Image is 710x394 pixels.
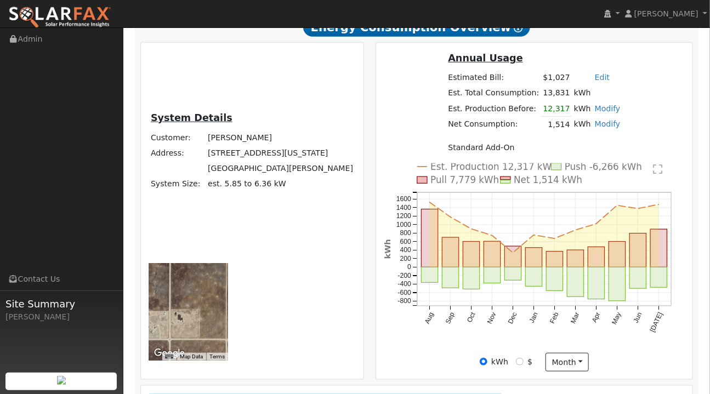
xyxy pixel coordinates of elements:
input: kWh [480,358,487,366]
span: Site Summary [5,296,117,311]
a: Edit [595,73,610,82]
text: -600 [397,289,411,296]
button: Map Data [180,353,203,361]
rect: onclick="" [421,267,438,283]
circle: onclick="" [512,252,514,254]
text:  [654,164,663,175]
circle: onclick="" [637,207,640,210]
text: 800 [400,229,411,237]
text: -400 [397,280,411,288]
u: System Details [151,112,232,123]
rect: onclick="" [567,250,584,267]
circle: onclick="" [449,215,452,218]
text: 1600 [396,195,411,203]
span: est. 5.85 to 6.36 kW [208,179,286,188]
label: $ [527,356,532,368]
button: month [546,353,589,372]
rect: onclick="" [567,267,584,297]
td: Estimated Bill: [446,70,541,85]
text: Push -6,266 kWh [565,161,642,172]
text: 0 [407,263,411,271]
text: Pull 7,779 kWh [430,174,499,185]
rect: onclick="" [588,247,605,267]
rect: onclick="" [609,267,626,301]
img: Google [151,346,188,361]
text: 1000 [396,221,411,229]
text: kWh [383,239,392,259]
rect: onclick="" [630,233,646,267]
td: Est. Production Before: [446,101,541,117]
rect: onclick="" [588,267,605,299]
circle: onclick="" [574,229,577,231]
td: kWh [572,85,622,101]
rect: onclick="" [630,267,646,289]
td: 12,317 [541,101,572,117]
text: Net 1,514 kWh [514,174,582,185]
rect: onclick="" [505,267,521,281]
text: Apr [590,311,602,324]
u: Annual Usage [448,53,523,64]
text: 1400 [396,204,411,212]
td: Standard Add-On [446,140,622,155]
td: 13,831 [541,85,572,101]
label: kWh [491,356,508,368]
text: [DATE] [649,311,664,334]
rect: onclick="" [651,267,667,288]
text: 1200 [396,212,411,220]
td: Address: [149,145,206,161]
circle: onclick="" [428,201,431,203]
input: $ [516,358,524,366]
img: SolarFax [8,6,111,29]
a: Modify [595,119,621,128]
text: Jan [528,311,539,324]
text: 600 [400,238,411,245]
td: System Size [206,176,355,192]
text: Jun [632,311,644,324]
td: 1,514 [541,117,572,133]
td: kWh [572,117,593,133]
circle: onclick="" [470,227,473,230]
rect: onclick="" [463,267,480,289]
text: Mar [570,311,582,325]
rect: onclick="" [651,229,667,267]
rect: onclick="" [547,252,563,267]
circle: onclick="" [658,203,661,206]
circle: onclick="" [616,204,619,207]
a: Open this area in Google Maps (opens a new window) [151,346,188,361]
text: Nov [486,311,498,325]
a: Terms [209,353,225,359]
rect: onclick="" [421,209,438,267]
rect: onclick="" [463,242,480,267]
span: [PERSON_NAME] [634,9,698,18]
circle: onclick="" [553,237,556,240]
text: Sep [444,311,456,326]
rect: onclick="" [526,248,542,267]
text: Aug [423,311,435,326]
text: 200 [400,255,411,262]
text: Feb [549,311,561,325]
rect: onclick="" [442,237,458,267]
rect: onclick="" [609,242,626,267]
td: $1,027 [541,70,572,85]
rect: onclick="" [526,267,542,287]
td: Net Consumption: [446,117,541,133]
td: Est. Total Consumption: [446,85,541,101]
text: Dec [507,311,519,326]
circle: onclick="" [491,234,493,237]
td: Customer: [149,130,206,145]
rect: onclick="" [484,267,501,283]
rect: onclick="" [547,267,563,291]
div: [PERSON_NAME] [5,311,117,323]
a: Modify [595,104,621,113]
circle: onclick="" [595,222,598,225]
rect: onclick="" [505,246,521,267]
rect: onclick="" [442,267,458,288]
text: 400 [400,246,411,254]
td: [STREET_ADDRESS][US_STATE] [206,145,355,161]
td: [PERSON_NAME] [206,130,355,145]
img: retrieve [57,376,66,385]
td: System Size: [149,176,206,192]
button: Keyboard shortcuts [165,353,173,361]
text: -800 [397,298,411,305]
circle: onclick="" [532,233,535,236]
